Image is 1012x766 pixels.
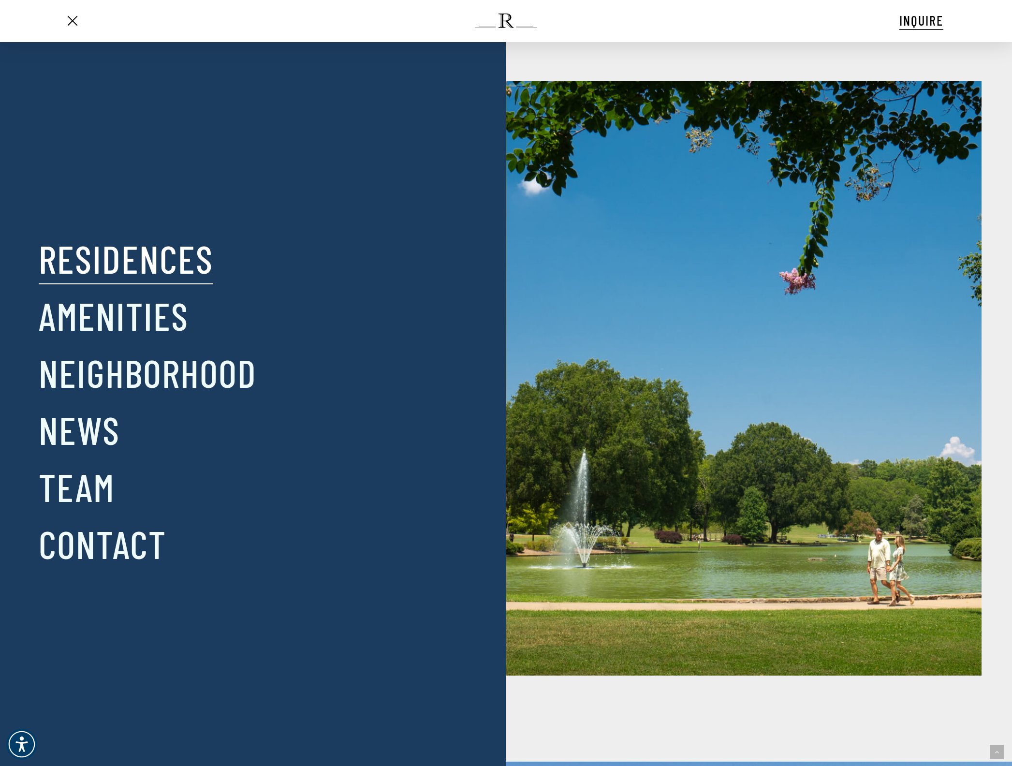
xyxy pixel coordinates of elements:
[6,729,37,760] div: Accessibility Menu
[39,347,257,398] a: Neighborhood
[899,11,943,30] a: INQUIRE
[39,518,166,569] a: Contact
[39,290,189,340] a: Amenities
[39,233,213,283] a: Residences
[899,12,943,29] span: INQUIRE
[475,14,537,28] img: The Regent
[39,461,115,512] a: Team
[64,16,80,26] a: Navigation Menu
[39,404,120,455] a: News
